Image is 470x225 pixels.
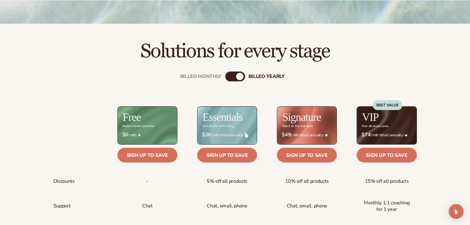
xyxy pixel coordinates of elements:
[53,176,75,187] span: Discounts
[373,100,402,110] div: BEST VALUE
[362,197,412,215] span: Monthly 1:1 coaching for 1 year
[202,132,252,138] span: / mth billed annually
[357,107,416,144] img: VIP_BG_199964bd-3653-43bc-8a67-789d2d7717b9.jpg
[138,133,141,137] img: Free_Icon_bb6e7c7e-73f8-44bd-8ed0-223ea0fc522e.png
[146,176,148,187] span: -
[277,148,337,162] a: Sign up to save
[357,148,417,162] a: Sign up to save
[122,132,172,138] span: / mth
[362,112,379,123] h2: VIP
[282,125,313,128] div: Take it to the next level.
[365,176,409,187] span: 15% off all products
[118,107,177,144] img: free_bg.png
[117,148,177,162] a: Sign up to save
[207,176,248,187] span: 5% off all products
[245,132,248,138] img: drop.png
[282,132,332,138] span: / mth billed annually
[362,132,370,138] strong: $74
[53,200,71,212] span: Support
[362,132,412,138] span: / mth billed annually
[202,112,243,123] h2: Essentials
[362,125,389,128] div: Your all-access pass.
[285,176,329,187] span: 10% off all products
[123,112,141,123] h2: Free
[197,107,257,144] img: Essentials_BG_9050f826-5aa9-47d9-a362-757b82c62641.jpg
[197,148,257,162] a: Sign up to save
[248,74,285,80] div: billed Yearly
[142,200,153,212] p: Chat
[202,132,211,138] strong: $26
[404,133,408,137] img: Crown_2d87c031-1b5a-4345-8312-a4356ddcde98.png
[122,132,128,138] strong: $0
[17,41,453,62] h2: Solutions for every stage
[180,74,222,80] div: Billed Monthly
[287,200,327,212] span: Chat, email, phone
[122,125,154,128] div: Explore what's possible.
[277,107,337,144] img: Signature_BG_eeb718c8-65ac-49e3-a4e5-327c6aa73146.jpg
[202,125,234,128] div: Let’s do the damn thing.
[449,204,464,219] div: Open Intercom Messenger
[207,200,247,212] p: Chat, email, phone
[282,112,321,123] h2: Signature
[325,133,328,136] img: Star_6.png
[282,132,291,138] strong: $49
